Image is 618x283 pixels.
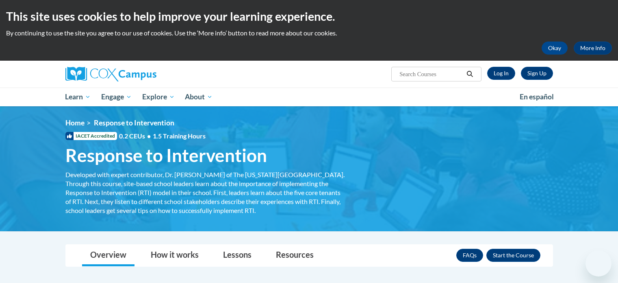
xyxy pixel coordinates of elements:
span: IACET Accredited [65,132,117,140]
button: Search [464,69,476,79]
a: Resources [268,245,322,266]
a: En español [514,88,559,105]
span: About [185,92,213,102]
input: Search Courses [399,69,464,79]
span: Engage [101,92,132,102]
a: FAQs [456,249,483,262]
img: Cox Campus [65,67,156,81]
div: Main menu [53,88,565,106]
a: More Info [574,42,612,55]
span: Response to Intervention [65,145,267,166]
a: Cox Campus [65,67,220,81]
span: 1.5 Training Hours [153,132,206,140]
span: 0.2 CEUs [119,132,206,140]
button: Enroll [486,249,540,262]
a: How it works [143,245,207,266]
a: Learn [60,88,96,106]
a: Overview [82,245,134,266]
a: Home [65,118,85,127]
div: Developed with expert contributor, Dr. [PERSON_NAME] of The [US_STATE][GEOGRAPHIC_DATA]. Through ... [65,170,346,215]
iframe: Button to launch messaging window [585,250,611,276]
button: Okay [542,42,568,55]
a: About [180,88,218,106]
a: Engage [96,88,137,106]
span: Response to Intervention [94,118,174,127]
a: Register [521,67,553,80]
span: En español [520,92,554,101]
p: By continuing to use the site you agree to our use of cookies. Use the ‘More info’ button to read... [6,29,612,37]
a: Explore [137,88,180,106]
span: Learn [65,92,91,102]
span: • [147,132,151,140]
span: Explore [142,92,175,102]
h2: This site uses cookies to help improve your learning experience. [6,8,612,24]
a: Lessons [215,245,260,266]
a: Log In [487,67,515,80]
